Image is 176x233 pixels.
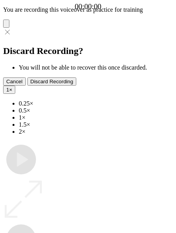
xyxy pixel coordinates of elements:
span: 1 [6,87,9,93]
li: You will not be able to recover this once discarded. [19,64,173,71]
a: 00:00:00 [75,2,101,11]
h2: Discard Recording? [3,46,173,56]
p: You are recording this voiceover as practice for training [3,6,173,13]
li: 1.5× [19,121,173,128]
button: Discard Recording [27,77,77,86]
button: 1× [3,86,15,94]
button: Cancel [3,77,26,86]
li: 0.5× [19,107,173,114]
li: 0.25× [19,100,173,107]
li: 1× [19,114,173,121]
li: 2× [19,128,173,135]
